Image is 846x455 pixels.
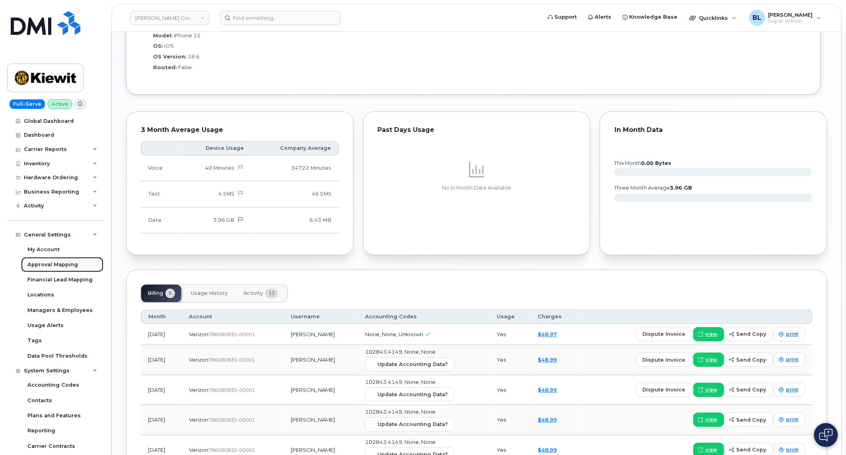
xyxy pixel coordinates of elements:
td: [DATE] [141,345,182,375]
a: view [693,383,724,397]
p: No In Month Data Available [378,184,576,192]
td: Yes [490,405,531,435]
span: 40 Minutes [205,165,234,171]
span: view [706,356,718,363]
th: Account [182,310,284,324]
a: $48.97 [538,331,557,337]
span: 786080835-00001 [208,387,255,393]
span: 786080835-00001 [208,447,255,453]
text: three month average [614,185,692,191]
button: Update Accounting Data? [365,417,455,432]
span: send copy [737,330,766,338]
span: 786080835-00001 [208,357,255,363]
a: $48.99 [538,356,557,363]
a: Knowledge Base [617,9,683,25]
a: print [774,352,805,367]
button: send copy [724,352,773,367]
a: print [774,412,805,427]
a: Alerts [583,9,617,25]
span: print [786,356,799,363]
span: send copy [737,446,766,453]
span: Alerts [595,13,612,21]
button: send copy [724,327,773,341]
a: Support [543,9,583,25]
a: $48.99 [538,387,557,393]
button: send copy [724,383,773,397]
span: send copy [737,386,766,393]
span: 102843.4149, None, None [365,409,436,415]
span: Support [555,13,577,21]
span: 102843.4149, None, None [365,349,436,355]
a: $48.99 [538,447,557,453]
span: view [706,416,718,423]
span: Activity [243,290,263,296]
span: 102843.4149, None, None [365,439,436,445]
span: Verizon [189,331,208,337]
div: Brandon Lam [744,10,827,26]
span: Verizon [189,416,208,423]
text: this month [614,160,672,166]
span: dispute invoice [643,330,686,338]
span: Usage History [191,290,228,296]
span: Update Accounting Data? [377,360,448,368]
span: BL [753,13,762,23]
a: view [693,352,724,367]
td: [DATE] [141,375,182,405]
button: dispute invoice [636,383,692,397]
button: dispute invoice [636,327,692,341]
a: view [693,412,724,427]
span: 102843.4149, None, None [365,379,436,385]
button: Update Accounting Data? [365,387,455,401]
span: print [786,331,799,338]
input: Find something... [220,11,340,25]
span: Knowledge Base [630,13,678,21]
td: [PERSON_NAME] [284,375,358,405]
td: Data [141,207,180,233]
span: 4 SMS [218,191,234,197]
span: Verizon [189,356,208,363]
span: Update Accounting Data? [377,391,448,398]
td: Voice [141,155,180,181]
th: Usage [490,310,531,324]
label: OS Version: [153,53,187,60]
label: OS: [153,42,163,50]
span: print [786,386,799,393]
td: 46 SMS [251,181,339,207]
th: Device Usage [180,141,251,155]
span: iPhone 15 [174,32,200,39]
div: Past Days Usage [378,126,576,134]
th: Company Average [251,141,339,155]
th: Month [141,310,182,324]
span: view [706,386,718,393]
span: Verizon [189,447,208,453]
tspan: 3.96 GB [670,185,692,191]
span: view [706,446,718,453]
th: Accounting Codes [358,310,490,324]
span: print [786,446,799,453]
span: 786080835-00001 [208,417,255,423]
td: 6.43 MB [251,207,339,233]
span: Verizon [189,387,208,393]
span: 3.96 GB [213,217,234,223]
button: Update Accounting Data? [365,357,455,372]
a: $48.99 [538,416,557,423]
a: print [774,327,805,341]
div: In Month Data [615,126,813,134]
span: Update Accounting Data? [377,420,448,428]
td: Text [141,181,180,207]
span: Super Admin [768,18,813,24]
td: Yes [490,375,531,405]
td: Yes [490,324,531,345]
span: dispute invoice [643,356,686,364]
span: None, None, Unknown [365,331,423,337]
span: send copy [737,356,766,364]
label: Model: [153,32,173,39]
div: 3 Month Average Usage [141,126,339,134]
th: Username [284,310,358,324]
img: Open chat [819,429,833,441]
span: 18.6 [188,53,200,60]
button: send copy [724,412,773,427]
td: [PERSON_NAME] [284,345,358,375]
span: 12 [265,288,278,298]
span: 786080835-00001 [208,331,255,337]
